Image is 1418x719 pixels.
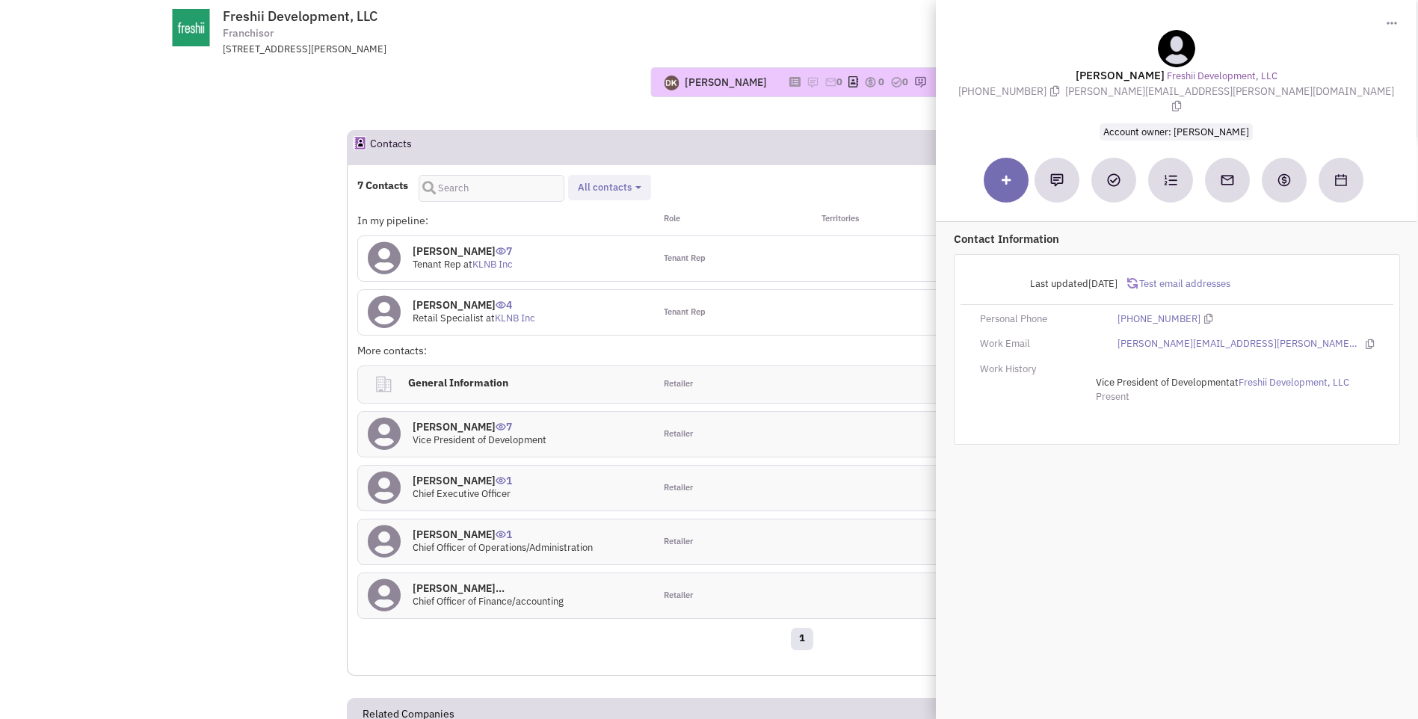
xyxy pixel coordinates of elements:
span: Retailer [664,482,693,494]
div: [PERSON_NAME] [685,75,767,90]
img: clarity_building-linegeneral.png [374,374,393,394]
input: Search [419,175,564,202]
div: Work History [970,362,1108,377]
img: TaskCount.png [890,76,902,88]
span: [DATE] [1088,277,1118,290]
span: 0 [836,75,842,88]
a: KLNB Inc [472,258,513,271]
a: 1 [791,628,813,650]
span: at [1096,376,1349,389]
img: icon-UserInteraction.png [496,247,506,255]
span: 7 [496,409,512,433]
span: Chief Officer of Finance/accounting [413,595,564,608]
h4: 7 Contacts [357,179,408,192]
h2: Contacts [370,131,412,164]
img: Subscribe to a cadence [1164,173,1177,187]
a: [PHONE_NUMBER] [1118,312,1200,327]
span: 4 [496,287,512,312]
span: Retailer [664,590,693,602]
span: Retailer [664,378,693,390]
span: Present [1096,390,1129,403]
h4: General Information [403,366,629,399]
div: Territories [802,213,950,228]
img: research-icon.png [914,76,926,88]
span: 7 [496,233,512,258]
span: Retail Specialist [413,312,484,324]
span: 0 [902,75,908,88]
span: Chief Executive Officer [413,487,511,500]
img: teammate.png [1158,30,1195,67]
div: Personal Phone [970,312,1108,327]
img: Create a deal [1277,173,1292,188]
span: 0 [878,75,884,88]
img: Send an email [1220,173,1235,188]
div: More contacts: [357,343,653,358]
img: icon-email-active-16.png [824,76,836,88]
img: Add a Task [1107,173,1120,187]
span: Test email addresses [1138,277,1230,290]
button: All contacts [573,180,646,196]
h4: [PERSON_NAME] [413,420,546,433]
span: Account owner: [PERSON_NAME] [1100,123,1253,141]
span: Franchisor [223,25,274,41]
div: Work Email [970,337,1108,351]
h4: [PERSON_NAME] [413,528,593,541]
img: icon-UserInteraction.png [496,423,506,431]
a: [PERSON_NAME][EMAIL_ADDRESS][PERSON_NAME][DOMAIN_NAME] [1118,337,1357,351]
h4: [PERSON_NAME] [413,244,513,258]
div: Last updated [970,270,1127,298]
span: [PHONE_NUMBER] [958,84,1065,98]
div: Role [654,213,802,228]
h4: [PERSON_NAME]... [413,581,564,595]
span: Chief Officer of Operations/Administration [413,541,593,554]
span: Vice President of Development [1096,376,1230,389]
span: at [486,312,535,324]
h4: [PERSON_NAME] [413,474,512,487]
span: [PERSON_NAME][EMAIL_ADDRESS][PERSON_NAME][DOMAIN_NAME] [1065,84,1394,114]
span: All contacts [578,181,632,194]
span: Retailer [664,428,693,440]
img: icon-UserInteraction.png [496,531,506,538]
img: icon-dealamount.png [864,76,876,88]
span: Tenant Rep [664,253,706,265]
span: Retailer [664,536,693,548]
img: icon-note.png [807,76,819,88]
p: Contact Information [954,231,1400,247]
a: KLNB Inc [495,312,535,324]
img: Schedule a Meeting [1335,174,1347,186]
span: Freshii Development, LLC [223,7,377,25]
a: Freshii Development, LLC [1167,70,1277,84]
div: In my pipeline: [357,213,653,228]
img: icon-UserInteraction.png [496,477,506,484]
a: Freshii Development, LLC [1239,376,1349,390]
span: 1 [496,516,512,541]
h4: [PERSON_NAME] [413,298,535,312]
span: Vice President of Development [413,433,546,446]
img: Add a note [1050,173,1064,187]
img: icon-UserInteraction.png [496,301,506,309]
span: Tenant Rep at [413,258,513,271]
span: 1 [496,463,512,487]
span: Tenant Rep [664,306,706,318]
lable: [PERSON_NAME] [1076,68,1165,82]
div: [STREET_ADDRESS][PERSON_NAME] [223,43,613,57]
